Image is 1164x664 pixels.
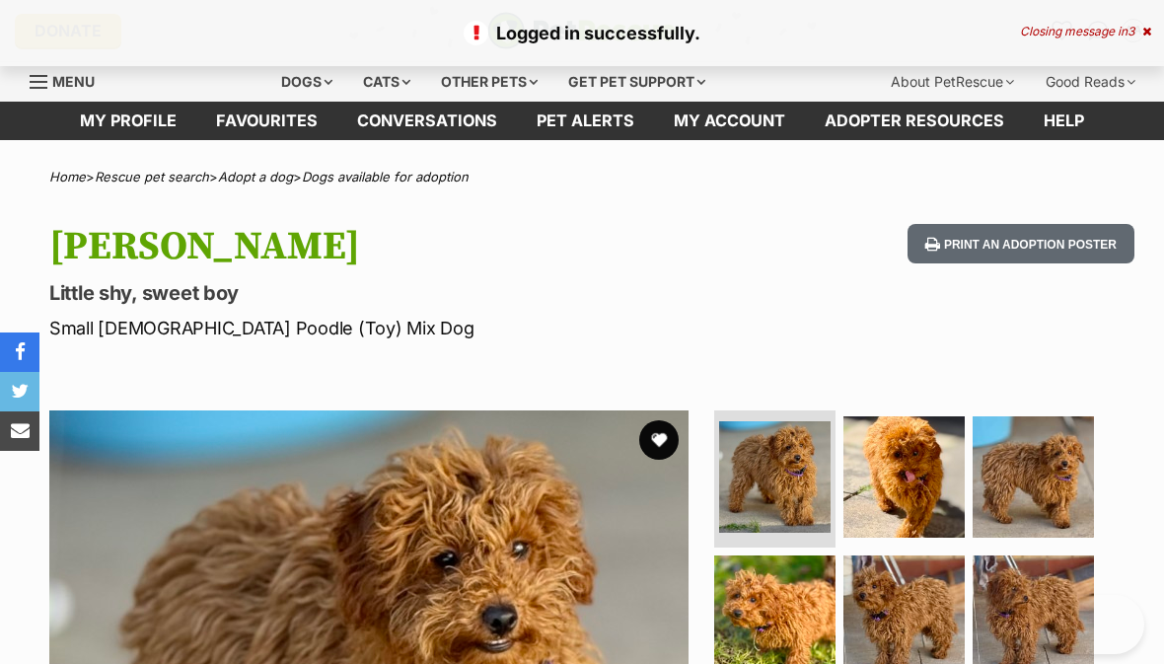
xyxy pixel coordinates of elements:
[49,315,712,341] p: Small [DEMOGRAPHIC_DATA] Poodle (Toy) Mix Dog
[49,224,712,269] h1: [PERSON_NAME]
[1024,102,1104,140] a: Help
[337,102,517,140] a: conversations
[1040,595,1144,654] iframe: Help Scout Beacon - Open
[1032,62,1149,102] div: Good Reads
[639,420,679,460] button: favourite
[52,73,95,90] span: Menu
[843,416,965,538] img: Photo of Quade
[908,224,1134,264] button: Print an adoption poster
[349,62,424,102] div: Cats
[267,62,346,102] div: Dogs
[218,169,293,184] a: Adopt a dog
[719,421,831,533] img: Photo of Quade
[302,169,469,184] a: Dogs available for adoption
[554,62,719,102] div: Get pet support
[1128,24,1134,38] span: 3
[654,102,805,140] a: My account
[49,169,86,184] a: Home
[877,62,1028,102] div: About PetRescue
[805,102,1024,140] a: Adopter resources
[973,416,1094,538] img: Photo of Quade
[30,62,109,98] a: Menu
[60,102,196,140] a: My profile
[1020,25,1151,38] div: Closing message in
[95,169,209,184] a: Rescue pet search
[517,102,654,140] a: Pet alerts
[427,62,551,102] div: Other pets
[196,102,337,140] a: Favourites
[49,279,712,307] p: Little shy, sweet boy
[20,20,1144,46] p: Logged in successfully.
